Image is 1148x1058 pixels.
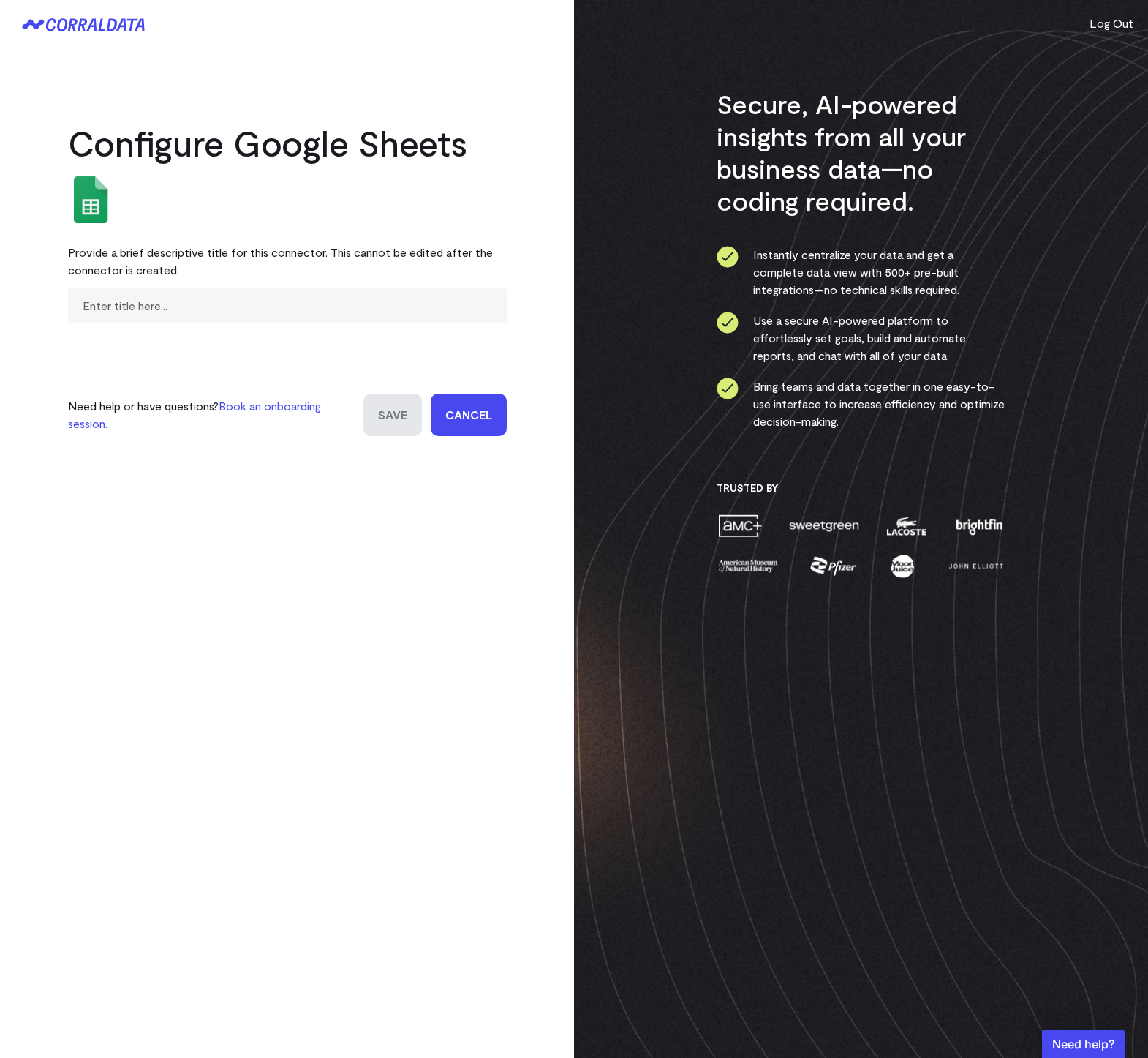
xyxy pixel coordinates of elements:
input: Save [363,394,422,436]
img: lacoste-7a6b0538.png [885,513,928,539]
h3: Trusted By [717,481,1005,495]
button: Log Out [1090,15,1133,32]
a: Cancel [431,394,507,436]
img: amnh-5afada46.png [717,553,779,579]
img: john-elliott-25751c40.png [946,553,1005,579]
img: google_sheets-5a4bad8e.svg [68,176,115,223]
p: Need help or have questions? [68,397,355,432]
li: Instantly centralize your data and get a complete data view with 500+ pre-built integrations—no t... [717,246,1005,299]
h2: Configure Google Sheets [68,121,507,165]
img: brightfin-a251e171.png [953,513,1005,539]
li: Bring teams and data together in one easy-to-use interface to increase efficiency and optimize de... [717,378,1005,430]
img: ico-check-circle-4b19435c.svg [717,378,739,399]
input: Enter title here... [68,288,507,323]
li: Use a secure AI-powered platform to effortlessly set goals, build and automate reports, and chat ... [717,312,1005,364]
img: moon-juice-c312e729.png [888,553,917,579]
div: Provide a brief descriptive title for this connector. This cannot be edited after the connector i... [68,235,507,288]
img: ico-check-circle-4b19435c.svg [717,246,739,268]
img: ico-check-circle-4b19435c.svg [717,312,739,334]
img: amc-0b11a8f1.png [717,513,763,539]
img: pfizer-e137f5fc.png [809,553,859,579]
h3: Secure, AI-powered insights from all your business data—no coding required. [717,88,1005,217]
img: sweetgreen-1d1fb32c.png [788,513,861,539]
